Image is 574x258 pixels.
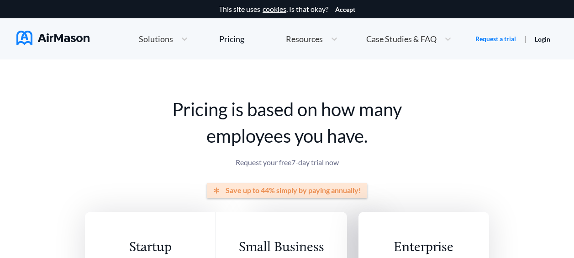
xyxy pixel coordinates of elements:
div: Enterprise [371,239,476,256]
div: Pricing [219,35,244,43]
div: Startup [106,239,195,256]
span: Case Studies & FAQ [366,35,437,43]
div: Small Business [237,239,326,256]
a: Pricing [219,31,244,47]
span: Solutions [139,35,173,43]
span: Save up to 44% simply by paying annually! [226,186,361,194]
img: AirMason Logo [16,31,90,45]
a: Login [535,35,550,43]
button: Accept cookies [335,6,355,13]
span: | [524,34,527,43]
h1: Pricing is based on how many employees you have. [85,96,489,149]
a: Request a trial [475,34,516,43]
span: Resources [286,35,323,43]
a: cookies [263,5,286,13]
p: Request your free 7 -day trial now [85,158,489,167]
